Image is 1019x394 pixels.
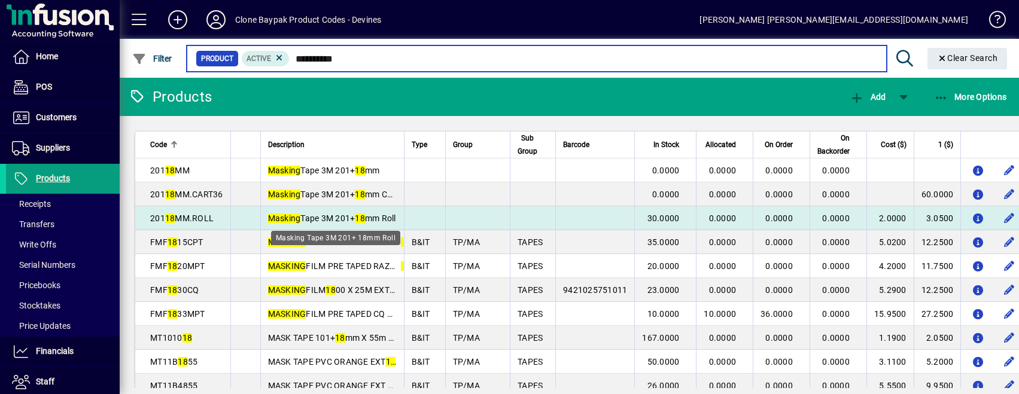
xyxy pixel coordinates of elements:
span: 0.0000 [709,261,737,271]
span: MT1010 [150,333,192,343]
span: 30.0000 [647,213,680,223]
span: FMF 30CQ [150,285,199,295]
span: TAPES [518,333,543,343]
span: On Backorder [817,132,850,158]
span: Financials [36,346,74,356]
span: 201 MM [150,166,190,175]
span: 0.0000 [822,285,850,295]
span: More Options [934,92,1007,102]
span: 0.0000 [709,190,737,199]
span: 0.0000 [709,213,737,223]
td: 2.0500 [914,326,961,350]
em: 18 [355,213,365,223]
span: 0.0000 [822,166,850,175]
td: 3.0500 [914,206,961,230]
span: 0.0000 [765,285,793,295]
td: 2.0000 [866,206,914,230]
a: Price Updates [6,316,120,336]
span: TP/MA [453,333,480,343]
span: 0.0000 [765,333,793,343]
span: FILM 00 X 25M EXTERIOR GRADE [268,285,444,295]
span: 0.0000 [765,261,793,271]
em: MASKING [268,285,306,295]
span: 0.0000 [709,237,737,247]
span: 0.0000 [822,309,850,319]
em: MASKING [268,237,306,247]
td: 1.1900 [866,326,914,350]
span: Barcode [563,138,589,151]
span: FILM PRE TAPED CQ PREMIUM 00 X 33m (12) [268,309,491,319]
span: 50.0000 [647,357,680,366]
span: Allocated [705,138,736,151]
em: 18 [168,261,178,271]
span: 0.0000 [765,237,793,247]
button: Edit [999,280,1018,300]
button: Clear [927,48,1008,69]
span: B&IT [412,285,430,295]
span: Tape 3M 201+ mm Carton (36 units) [268,190,448,199]
a: Financials [6,337,120,366]
span: Group [453,138,473,151]
span: Sub Group [518,132,537,158]
button: More Options [931,86,1010,108]
em: 18 [178,357,188,366]
span: Cost ($) [881,138,907,151]
a: Pricebooks [6,275,120,295]
div: Type [412,138,438,151]
em: 18 [355,166,365,175]
em: 18 [401,237,411,247]
div: [PERSON_NAME] [PERSON_NAME][EMAIL_ADDRESS][DOMAIN_NAME] [699,10,968,29]
span: 0.0000 [765,213,793,223]
em: 18 [168,237,178,247]
span: MASK TAPE 101+ mm X 55m (PB 1:8:48) [268,333,431,343]
span: B&IT [412,381,430,390]
span: 10.0000 [647,309,680,319]
span: Description [268,138,305,151]
span: TAPES [518,309,543,319]
span: B&IT [412,333,430,343]
span: FILM PRE TAPED CLOTH 00 X 15m (12) [268,237,466,247]
a: Write Offs [6,234,120,255]
span: FMF 20MPT [150,261,205,271]
span: 26.0000 [647,381,680,390]
td: 5.2000 [914,350,961,374]
span: TAPES [518,381,543,390]
span: 23.0000 [647,285,680,295]
em: 18 [168,309,178,319]
span: TP/MA [453,261,480,271]
div: Products [129,87,212,106]
span: POS [36,82,52,91]
em: 18 [165,166,175,175]
span: Products [36,173,70,183]
span: TAPES [518,357,543,366]
td: 5.2900 [866,278,914,302]
td: 60.0000 [914,182,961,206]
span: 35.0000 [647,237,680,247]
span: FMF 33MPT [150,309,205,319]
span: FMF 15CPT [150,237,203,247]
button: Edit [999,185,1018,204]
span: Write Offs [12,240,56,249]
span: Stocktakes [12,301,60,310]
span: B&IT [412,237,430,247]
em: 18 [168,285,178,295]
span: 0.0000 [822,237,850,247]
div: Sub Group [518,132,548,158]
em: 18 [326,285,336,295]
div: Masking Tape 3M 201+ 18mm Roll [271,231,400,245]
span: 0.0000 [652,166,680,175]
td: 12.2500 [914,230,961,254]
span: On Order [765,138,793,151]
span: 0.0000 [709,381,737,390]
button: Edit [999,209,1018,228]
div: Allocated [704,138,747,151]
a: Receipts [6,194,120,214]
button: Filter [129,48,175,69]
button: Edit [999,328,1018,347]
a: Customers [6,103,120,133]
span: B&IT [412,309,430,319]
span: MT11B 55 [150,357,197,366]
td: 3.1100 [866,350,914,374]
em: Masking [268,190,301,199]
span: 0.0000 [709,285,737,295]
